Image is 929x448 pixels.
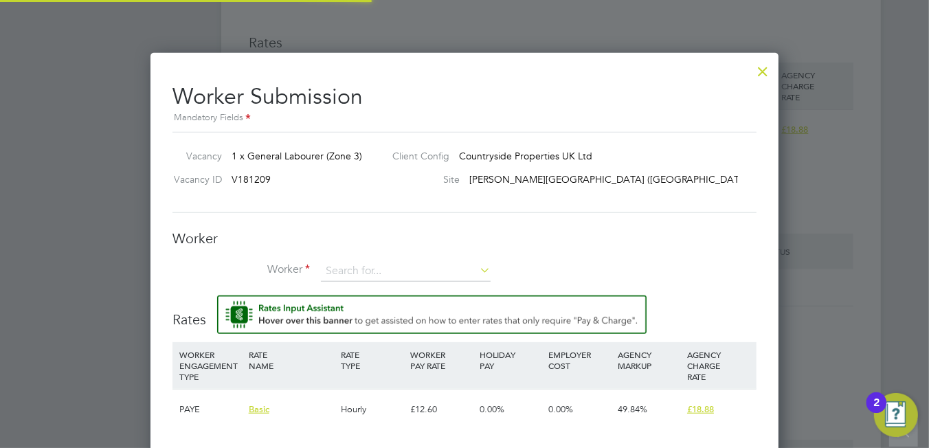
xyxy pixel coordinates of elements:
label: Worker [172,262,310,277]
span: 49.84% [618,403,647,415]
button: Rate Assistant [217,295,647,334]
label: Vacancy [167,150,222,162]
span: £18.88 [687,403,714,415]
h2: Worker Submission [172,72,757,126]
div: WORKER ENGAGEMENT TYPE [176,342,245,389]
div: £12.60 [407,390,476,429]
span: V181209 [232,173,271,186]
div: AGENCY CHARGE RATE [684,342,753,389]
span: 0.00% [548,403,573,415]
div: PAYE [176,390,245,429]
span: Basic [249,403,269,415]
h3: Worker [172,229,757,247]
input: Search for... [321,261,491,282]
span: [PERSON_NAME][GEOGRAPHIC_DATA] ([GEOGRAPHIC_DATA]) [469,173,752,186]
label: Site [381,173,460,186]
div: WORKER PAY RATE [407,342,476,378]
div: Hourly [337,390,407,429]
div: 2 [873,403,880,421]
label: Vacancy ID [167,173,222,186]
div: AGENCY MARKUP [614,342,684,378]
div: RATE TYPE [337,342,407,378]
div: EMPLOYER COST [545,342,614,378]
div: RATE NAME [245,342,337,378]
label: Client Config [381,150,449,162]
div: Mandatory Fields [172,111,757,126]
h3: Rates [172,295,757,328]
button: Open Resource Center, 2 new notifications [874,393,918,437]
span: 0.00% [480,403,504,415]
span: Countryside Properties UK Ltd [459,150,592,162]
span: 1 x General Labourer (Zone 3) [232,150,362,162]
div: HOLIDAY PAY [476,342,546,378]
